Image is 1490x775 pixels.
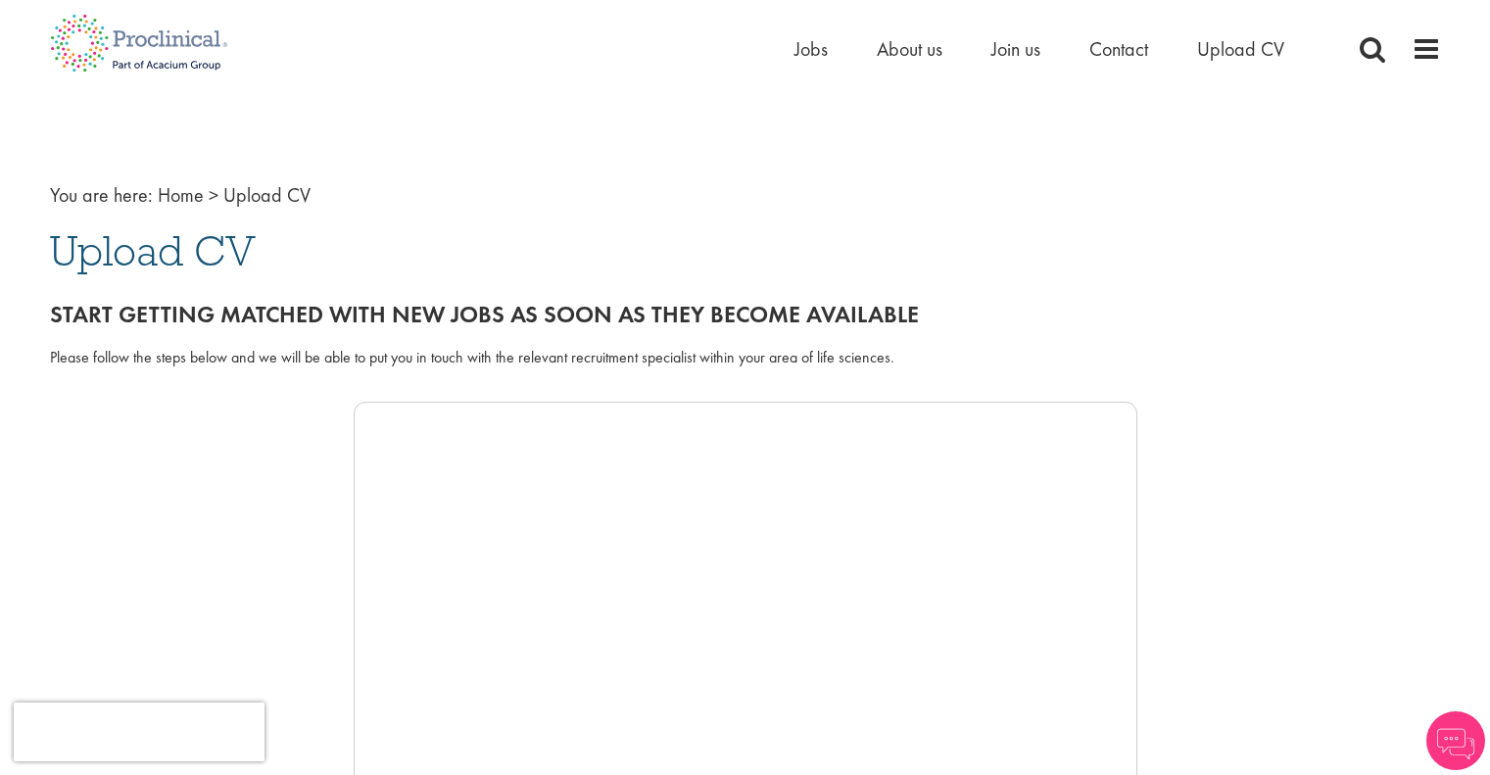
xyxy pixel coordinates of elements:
h2: Start getting matched with new jobs as soon as they become available [50,302,1441,327]
span: > [209,182,218,208]
a: breadcrumb link [158,182,204,208]
a: About us [877,36,942,62]
iframe: reCAPTCHA [14,702,264,761]
span: You are here: [50,182,153,208]
a: Contact [1089,36,1148,62]
span: Upload CV [50,224,256,277]
a: Jobs [794,36,828,62]
a: Join us [991,36,1040,62]
a: Upload CV [1197,36,1284,62]
img: Chatbot [1426,711,1485,770]
span: Upload CV [223,182,311,208]
div: Please follow the steps below and we will be able to put you in touch with the relevant recruitme... [50,347,1441,369]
